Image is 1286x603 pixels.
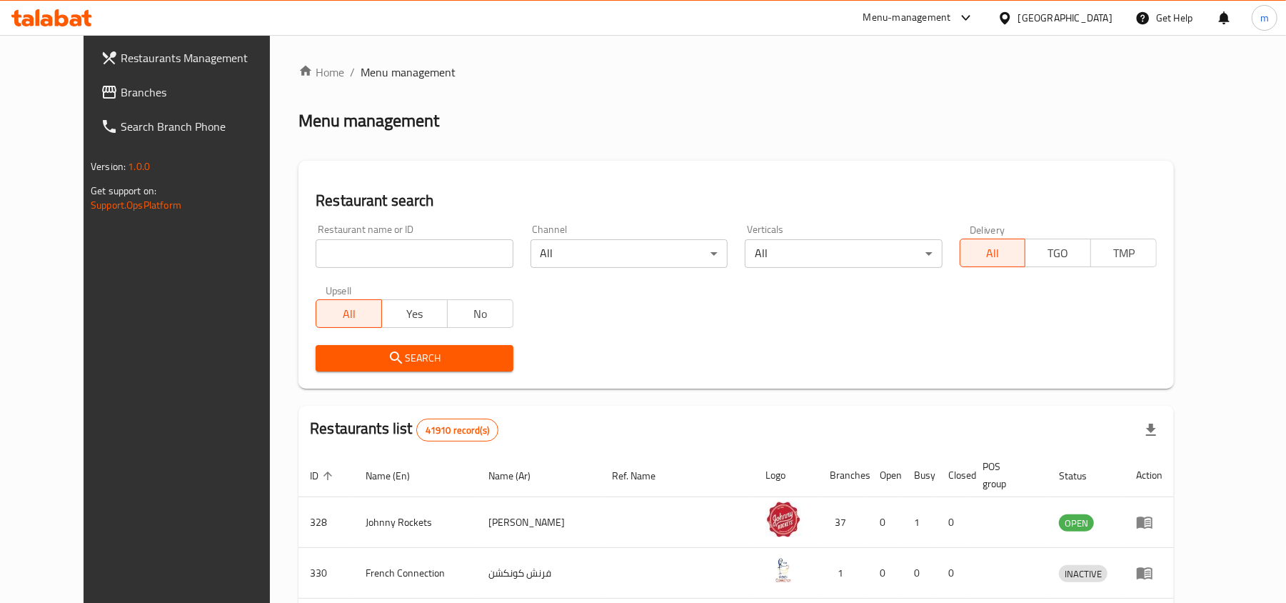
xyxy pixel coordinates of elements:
span: Version: [91,157,126,176]
span: Search [327,349,501,367]
th: Branches [818,454,868,497]
button: TGO [1025,239,1091,267]
button: TMP [1090,239,1157,267]
img: Johnny Rockets [765,502,801,537]
span: INACTIVE [1059,566,1107,582]
button: All [316,299,382,328]
span: No [453,304,508,324]
div: All [531,239,728,268]
a: Search Branch Phone [89,109,298,144]
span: Name (Ar) [488,467,549,484]
th: Busy [903,454,937,497]
div: [GEOGRAPHIC_DATA] [1018,10,1112,26]
nav: breadcrumb [298,64,1174,81]
td: فرنش كونكشن [477,548,601,599]
span: All [966,243,1020,264]
h2: Restaurants list [310,418,498,442]
span: TMP [1097,243,1151,264]
td: 37 [818,497,868,548]
span: Ref. Name [613,467,675,484]
td: 0 [868,497,903,548]
th: Action [1125,454,1174,497]
td: [PERSON_NAME] [477,497,601,548]
td: 328 [298,497,354,548]
span: Branches [121,84,287,101]
span: TGO [1031,243,1085,264]
td: 0 [937,497,971,548]
span: m [1260,10,1269,26]
button: Search [316,345,513,372]
button: Yes [381,299,448,328]
span: All [322,304,376,324]
td: 330 [298,548,354,599]
img: French Connection [765,552,801,588]
td: 1 [903,497,937,548]
div: All [745,239,942,268]
span: ID [310,467,337,484]
button: All [960,239,1026,267]
a: Support.OpsPlatform [91,196,181,214]
span: Get support on: [91,181,156,200]
h2: Restaurant search [316,190,1157,211]
span: 41910 record(s) [417,424,498,437]
label: Delivery [970,224,1005,234]
span: Status [1059,467,1105,484]
td: 0 [868,548,903,599]
label: Upsell [326,285,352,295]
a: Home [298,64,344,81]
span: Restaurants Management [121,49,287,66]
div: OPEN [1059,514,1094,532]
span: Menu management [361,64,456,81]
div: Menu-management [863,9,951,26]
td: 1 [818,548,868,599]
a: Branches [89,75,298,109]
td: 0 [937,548,971,599]
td: French Connection [354,548,477,599]
li: / [350,64,355,81]
span: Search Branch Phone [121,118,287,135]
td: 0 [903,548,937,599]
th: Open [868,454,903,497]
th: Logo [754,454,818,497]
div: Menu [1136,564,1162,582]
div: Export file [1134,413,1168,447]
span: OPEN [1059,515,1094,532]
button: No [447,299,513,328]
div: Menu [1136,514,1162,531]
span: POS group [983,458,1030,492]
th: Closed [937,454,971,497]
input: Search for restaurant name or ID.. [316,239,513,268]
td: Johnny Rockets [354,497,477,548]
span: 1.0.0 [128,157,150,176]
a: Restaurants Management [89,41,298,75]
h2: Menu management [298,109,439,132]
div: Total records count [416,419,498,442]
span: Yes [388,304,442,324]
span: Name (En) [366,467,428,484]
